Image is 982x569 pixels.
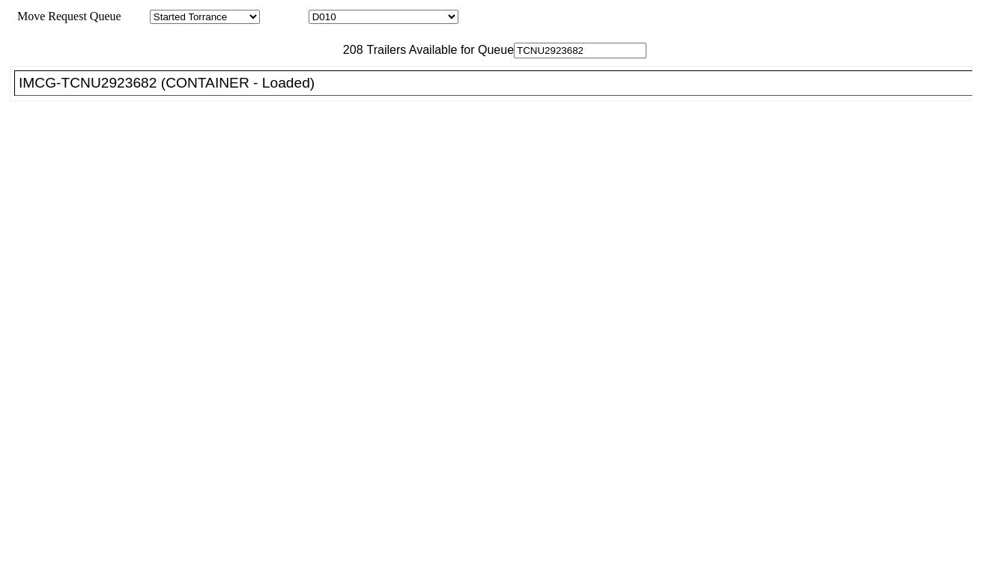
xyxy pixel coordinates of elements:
[124,10,147,22] span: Area
[514,43,646,58] input: Filter Available Trailers
[19,75,981,91] div: IMCG-TCNU2923682 (CONTAINER - Loaded)
[10,10,121,22] span: Move Request Queue
[363,43,515,56] span: Trailers Available for Queue
[336,43,363,56] span: 208
[263,10,306,22] span: Location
